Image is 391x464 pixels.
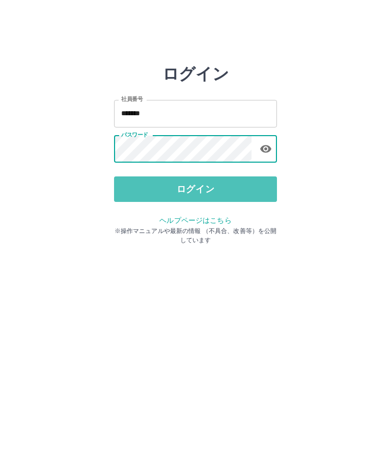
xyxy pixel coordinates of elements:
h2: ログイン [162,64,229,84]
label: パスワード [121,131,148,139]
p: ※操作マニュアルや最新の情報 （不具合、改善等）を公開しています [114,226,277,245]
a: ヘルプページはこちら [159,216,231,224]
button: ログイン [114,176,277,202]
label: 社員番号 [121,95,143,103]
